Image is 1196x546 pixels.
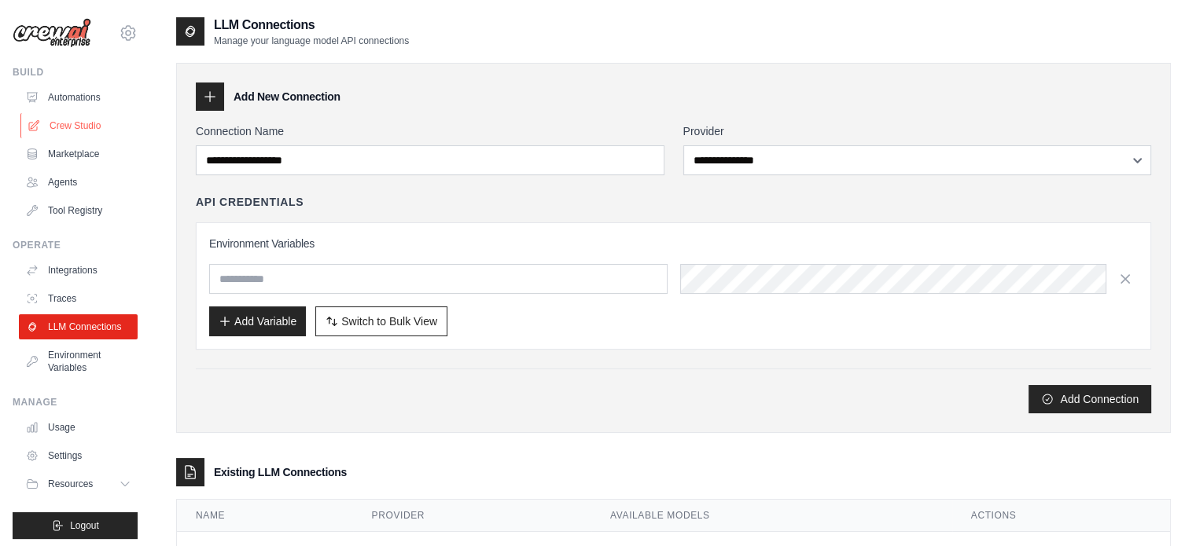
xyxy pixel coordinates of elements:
th: Actions [952,500,1170,532]
a: Integrations [19,258,138,283]
h3: Existing LLM Connections [214,464,347,480]
a: Marketplace [19,141,138,167]
button: Add Connection [1029,385,1151,413]
h4: API Credentials [196,194,304,210]
th: Name [177,500,353,532]
a: Traces [19,286,138,311]
span: Switch to Bulk View [341,313,437,329]
button: Switch to Bulk View [315,306,447,336]
button: Resources [19,471,138,497]
div: Build [13,66,138,79]
button: Add Variable [209,306,306,336]
a: Settings [19,443,138,468]
a: Crew Studio [20,113,139,138]
h2: LLM Connections [214,16,409,35]
div: Operate [13,239,138,251]
div: Manage [13,396,138,409]
img: Logo [13,18,91,48]
a: Automations [19,85,138,110]
a: Environment Variables [19,343,138,380]
th: Available Models [591,500,952,532]
a: Tool Registry [19,198,138,223]
a: Agents [19,170,138,195]
span: Resources [48,478,93,490]
label: Connection Name [196,123,664,139]
label: Provider [683,123,1152,139]
a: LLM Connections [19,314,138,339]
th: Provider [353,500,591,532]
a: Usage [19,415,138,440]
button: Logout [13,512,138,539]
span: Logout [70,519,99,532]
p: Manage your language model API connections [214,35,409,47]
h3: Environment Variables [209,236,1138,251]
h3: Add New Connection [234,89,340,104]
